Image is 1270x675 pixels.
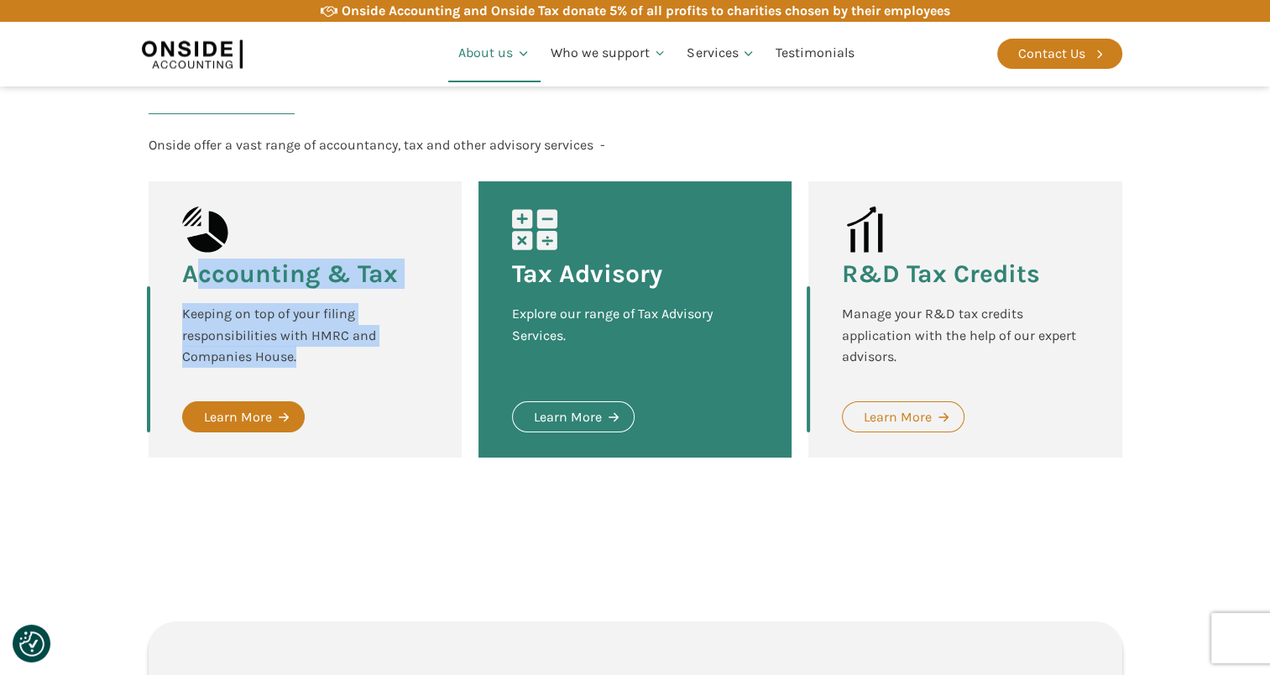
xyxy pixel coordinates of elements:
[149,134,605,156] div: Onside offer a vast range of accountancy, tax and other advisory services -
[448,25,541,82] a: About us
[997,39,1122,69] a: Contact Us
[1018,43,1085,65] div: Contact Us
[142,34,243,73] img: Onside Accounting
[541,25,677,82] a: Who we support
[864,406,932,428] div: Learn More
[204,406,272,428] div: Learn More
[512,261,662,286] h3: Tax Advisory
[534,406,602,428] div: Learn More
[677,25,766,82] a: Services
[182,303,428,368] div: Keeping on top of your filing responsibilities with HMRC and Companies House.
[842,261,1040,286] h3: R&D Tax Credits
[19,631,44,657] button: Consent Preferences
[842,303,1088,368] div: Manage your R&D tax credits application with the help of our expert advisors.
[182,401,305,433] a: Learn More
[512,303,758,368] div: Explore our range of Tax Advisory Services.
[512,401,635,433] a: Learn More
[19,631,44,657] img: Revisit consent button
[182,261,398,286] h3: Accounting & Tax
[842,401,964,433] a: Learn More
[766,25,865,82] a: Testimonials
[149,47,399,134] h2: Our Services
